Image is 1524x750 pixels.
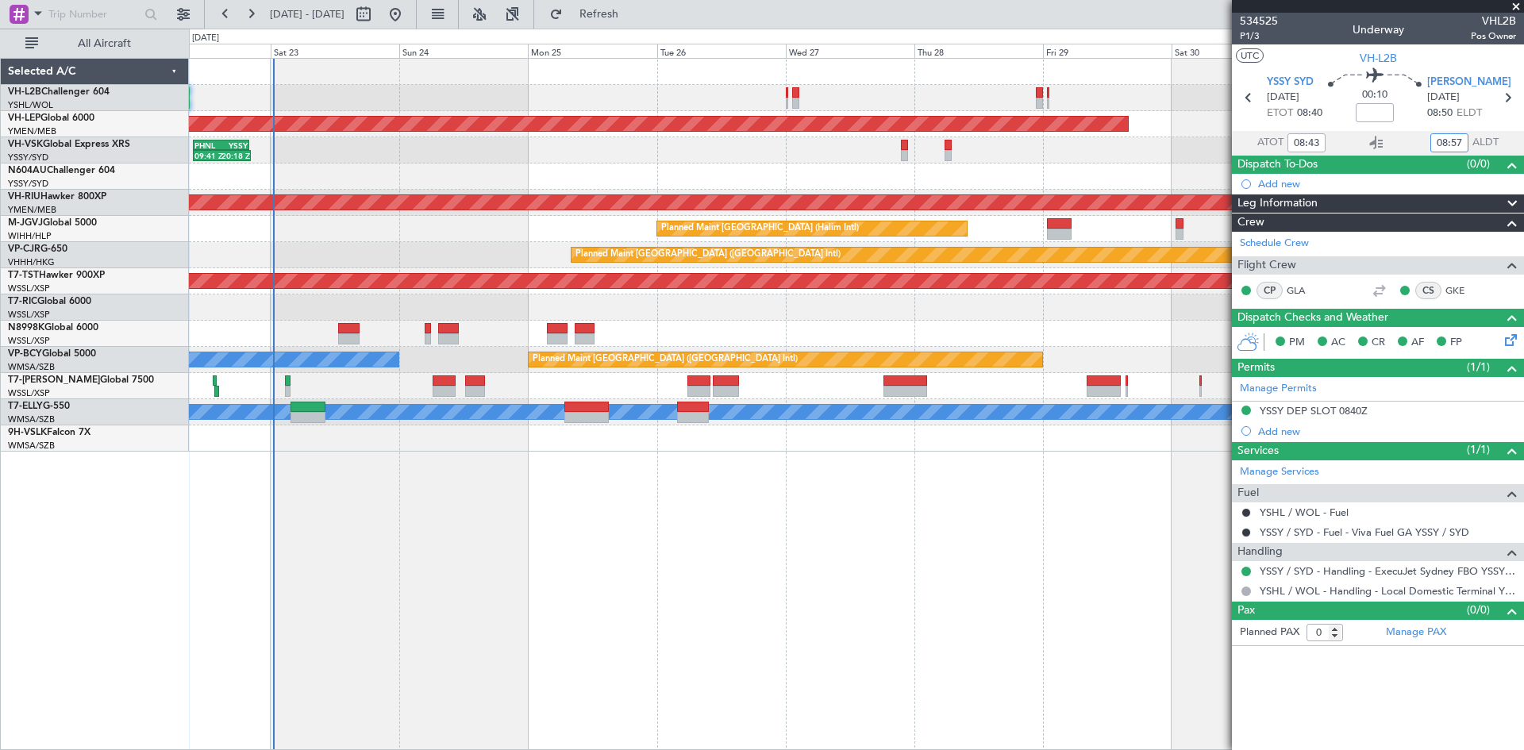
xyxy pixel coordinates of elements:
div: 09:41 Z [194,151,221,160]
a: N604AUChallenger 604 [8,166,115,175]
span: VHL2B [1471,13,1516,29]
a: T7-[PERSON_NAME]Global 7500 [8,375,154,385]
div: Planned Maint [GEOGRAPHIC_DATA] ([GEOGRAPHIC_DATA] Intl) [575,243,841,267]
span: CR [1372,335,1385,351]
div: Underway [1353,21,1404,38]
span: Fuel [1237,484,1259,502]
a: GLA [1287,283,1322,298]
input: --:-- [1430,133,1468,152]
div: YSSY [221,140,248,150]
span: N8998K [8,323,44,333]
span: All Aircraft [41,38,167,49]
input: Trip Number [48,2,140,26]
a: 9H-VSLKFalcon 7X [8,428,90,437]
div: 20:18 Z [221,151,248,160]
div: Add new [1258,425,1516,438]
span: [DATE] [1267,90,1299,106]
span: (0/0) [1467,602,1490,618]
span: Flight Crew [1237,256,1296,275]
span: Leg Information [1237,194,1318,213]
a: T7-RICGlobal 6000 [8,297,91,306]
a: WSSL/XSP [8,335,50,347]
span: Dispatch To-Dos [1237,156,1318,174]
a: VP-BCYGlobal 5000 [8,349,96,359]
a: WMSA/SZB [8,440,55,452]
a: WMSA/SZB [8,413,55,425]
a: T7-TSTHawker 900XP [8,271,105,280]
div: PHNL [194,140,221,150]
span: Handling [1237,543,1283,561]
span: Dispatch Checks and Weather [1237,309,1388,327]
div: Planned Maint [GEOGRAPHIC_DATA] ([GEOGRAPHIC_DATA] Intl) [533,348,798,371]
a: VH-VSKGlobal Express XRS [8,140,130,149]
a: WSSL/XSP [8,387,50,399]
a: WMSA/SZB [8,361,55,373]
div: CP [1257,282,1283,299]
button: All Aircraft [17,31,172,56]
span: YSSY SYD [1267,75,1314,90]
a: YSHL/WOL [8,99,53,111]
div: Sun 24 [399,44,528,58]
input: --:-- [1287,133,1326,152]
a: VH-L2BChallenger 604 [8,87,110,97]
span: 00:10 [1362,87,1387,103]
a: YSHL / WOL - Handling - Local Domestic Terminal YSHL / WOL [1260,584,1516,598]
span: VH-L2B [8,87,41,97]
span: (1/1) [1467,359,1490,375]
a: WIHH/HLP [8,230,52,242]
div: [DATE] [192,32,219,45]
div: YSSY DEP SLOT 0840Z [1260,404,1368,417]
span: VH-RIU [8,192,40,202]
a: VHHH/HKG [8,256,55,268]
a: Manage PAX [1386,625,1446,640]
button: Refresh [542,2,637,27]
span: VP-CJR [8,244,40,254]
span: VH-LEP [8,113,40,123]
span: Pos Owner [1471,29,1516,43]
a: M-JGVJGlobal 5000 [8,218,97,228]
a: VP-CJRG-650 [8,244,67,254]
span: PM [1289,335,1305,351]
button: UTC [1236,48,1264,63]
span: ALDT [1472,135,1499,151]
span: T7-[PERSON_NAME] [8,375,100,385]
span: VH-VSK [8,140,43,149]
span: VP-BCY [8,349,42,359]
span: ATOT [1257,135,1283,151]
div: Fri 22 [142,44,271,58]
span: N604AU [8,166,47,175]
a: VH-RIUHawker 800XP [8,192,106,202]
span: 08:40 [1297,106,1322,121]
a: N8998KGlobal 6000 [8,323,98,333]
span: Pax [1237,602,1255,620]
span: ELDT [1457,106,1482,121]
div: Thu 28 [914,44,1043,58]
span: ETOT [1267,106,1293,121]
span: T7-RIC [8,297,37,306]
div: Sat 23 [271,44,399,58]
span: VH-L2B [1360,50,1397,67]
a: YSHL / WOL - Fuel [1260,506,1349,519]
span: [DATE] - [DATE] [270,7,344,21]
a: Manage Permits [1240,381,1317,397]
a: GKE [1445,283,1481,298]
span: Refresh [566,9,633,20]
a: Manage Services [1240,464,1319,480]
div: Wed 27 [786,44,914,58]
span: M-JGVJ [8,218,43,228]
span: T7-TST [8,271,39,280]
span: 9H-VSLK [8,428,47,437]
span: P1/3 [1240,29,1278,43]
div: CS [1415,282,1441,299]
label: Planned PAX [1240,625,1299,640]
span: FP [1450,335,1462,351]
span: 534525 [1240,13,1278,29]
span: (1/1) [1467,441,1490,458]
a: YSSY/SYD [8,152,48,163]
span: AC [1331,335,1345,351]
span: 08:50 [1427,106,1453,121]
span: T7-ELLY [8,402,43,411]
span: [DATE] [1427,90,1460,106]
div: Fri 29 [1043,44,1172,58]
div: Planned Maint [GEOGRAPHIC_DATA] (Halim Intl) [661,217,859,240]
